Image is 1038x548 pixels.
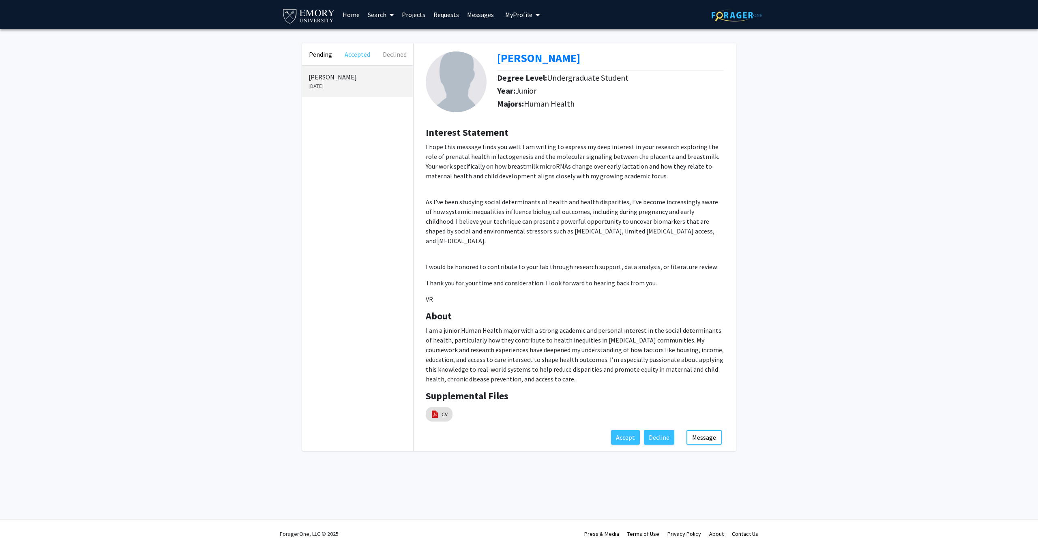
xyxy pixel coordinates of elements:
a: Search [364,0,398,29]
a: Requests [429,0,463,29]
button: Decline [644,430,674,445]
a: Opens in a new tab [497,51,580,65]
a: Terms of Use [627,530,659,537]
p: As I’ve been studying social determinants of health and health disparities, I’ve become increasin... [426,197,724,246]
a: Home [339,0,364,29]
h4: Supplemental Files [426,390,724,402]
b: Interest Statement [426,126,508,139]
b: [PERSON_NAME] [497,51,580,65]
p: I am a junior Human Health major with a strong academic and personal interest in the social deter... [426,325,724,384]
b: Majors: [497,98,524,109]
span: Undergraduate Student [547,73,628,83]
button: Accept [611,430,640,445]
p: Thank you for your time and consideration. I look forward to hearing back from you. [426,278,724,288]
b: Degree Level: [497,73,547,83]
p: [DATE] [309,82,407,90]
img: pdf_icon.png [431,410,440,419]
button: Message [686,430,722,445]
img: Emory University Logo [282,6,336,25]
a: Contact Us [732,530,758,537]
a: Messages [463,0,498,29]
p: VR [426,294,724,304]
img: ForagerOne Logo [712,9,762,21]
button: Accepted [339,43,376,65]
div: ForagerOne, LLC © 2025 [280,520,339,548]
button: Declined [376,43,413,65]
b: Year: [497,86,515,96]
a: CV [442,410,448,419]
span: Junior [515,86,536,96]
a: About [709,530,724,537]
b: About [426,310,452,322]
span: Human Health [524,98,575,109]
p: I would be honored to contribute to your lab through research support, data analysis, or literatu... [426,262,724,272]
a: Projects [398,0,429,29]
iframe: Chat [6,512,34,542]
span: My Profile [505,11,532,19]
a: Privacy Policy [667,530,701,537]
button: Pending [302,43,339,65]
p: [PERSON_NAME] [309,72,407,82]
p: I hope this message finds you well. I am writing to express my deep interest in your research exp... [426,142,724,181]
a: Press & Media [584,530,619,537]
img: Profile Picture [426,51,487,112]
